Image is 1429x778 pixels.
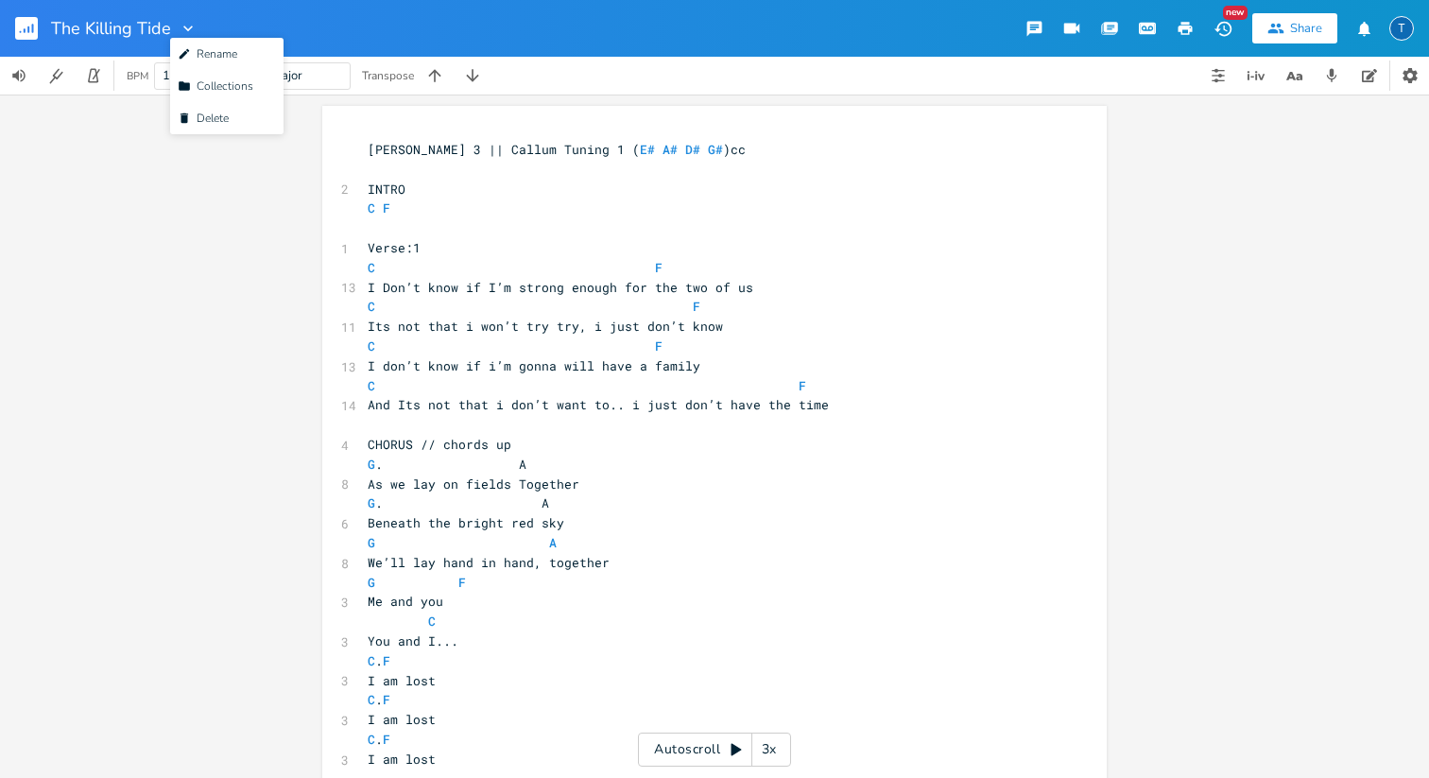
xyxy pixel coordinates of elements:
span: As we lay on fields Together [368,475,579,493]
span: C [368,337,375,354]
span: C [368,298,375,315]
span: D# [685,141,700,158]
span: F [655,337,663,354]
span: A# [663,141,678,158]
span: I Don’t know if I’m strong enough for the two of us [368,279,753,296]
span: F [693,298,700,315]
div: The Killing Tide [1389,16,1414,41]
span: C [368,691,375,708]
span: Collections [178,79,253,93]
span: Verse:1 [368,239,421,256]
span: I am lost [368,711,436,728]
div: Share [1290,20,1322,37]
div: BPM [127,71,148,81]
span: [PERSON_NAME] 3 || Callum Tuning 1 ( )cc [368,141,746,158]
span: C [368,259,375,276]
span: G [368,494,375,511]
span: You and I... [368,632,458,649]
span: C [368,377,375,394]
span: F [383,691,390,708]
span: . [368,652,390,669]
span: C [428,613,436,630]
span: . A [368,494,549,511]
span: And Its not that i don’t want to.. i just don’t have the time [368,396,829,413]
span: . A [368,456,526,473]
span: F [383,731,390,748]
span: G [368,534,375,551]
span: We’ll lay hand in hand, together [368,554,610,571]
span: I am lost [368,672,436,689]
div: New [1223,6,1248,20]
span: I don’t know if i’m gonna will have a family [368,357,700,374]
span: F [655,259,663,276]
div: 3x [752,733,786,767]
span: C [368,652,375,669]
button: Share [1252,13,1337,43]
span: Beneath the bright red sky [368,514,564,531]
span: F [383,199,390,216]
span: G [368,456,375,473]
span: . [368,691,390,708]
span: G# [708,141,723,158]
span: . [368,731,390,748]
div: Transpose [362,70,414,81]
span: E# [640,141,655,158]
span: C [368,731,375,748]
span: I am lost [368,751,436,768]
span: CHORUS // chords up [368,436,511,453]
span: Its not that i won’t try try, i just don’t know [368,318,723,335]
span: Me and you [368,593,443,610]
span: C [368,199,375,216]
button: New [1204,11,1242,45]
span: F [383,652,390,669]
span: F [458,574,466,591]
span: The Killing Tide [51,20,171,37]
span: G [368,574,375,591]
span: Delete [178,112,229,125]
span: F [799,377,806,394]
span: A [549,534,557,551]
span: INTRO [368,181,405,198]
button: T [1389,7,1414,50]
span: Rename [178,47,237,61]
div: Autoscroll [638,733,791,767]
